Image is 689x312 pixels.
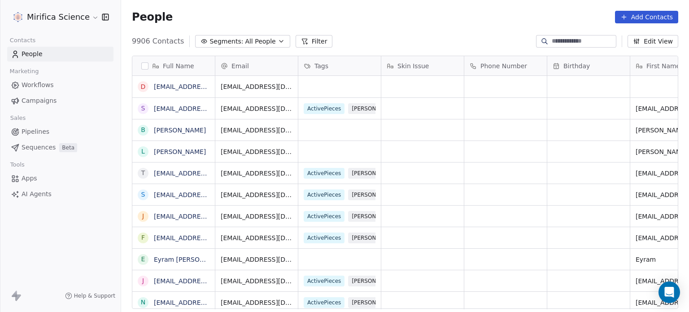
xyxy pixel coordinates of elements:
[22,127,49,136] span: Pipelines
[154,191,264,198] a: [EMAIL_ADDRESS][DOMAIN_NAME]
[59,143,77,152] span: Beta
[141,298,145,307] div: n
[154,277,264,285] a: [EMAIL_ADDRESS][DOMAIN_NAME]
[209,37,243,46] span: Segments:
[314,62,328,70] span: Tags
[154,256,228,263] a: Eyram [PERSON_NAME]
[221,169,292,178] span: [EMAIL_ADDRESS][DOMAIN_NAME]
[221,277,292,286] span: [EMAIL_ADDRESS][DOMAIN_NAME]
[7,78,113,92] a: Workflows
[65,292,115,299] a: Help & Support
[27,11,90,23] span: Mirifica Science
[141,82,146,92] div: d
[6,158,28,171] span: Tools
[154,105,264,112] a: [EMAIL_ADDRESS][DOMAIN_NAME]
[7,187,113,202] a: AI Agents
[348,297,415,308] span: [PERSON_NAME][URL]
[22,80,54,90] span: Workflows
[348,211,415,222] span: [PERSON_NAME][URL]
[348,233,415,243] span: [PERSON_NAME][URL]
[646,62,680,70] span: First Name
[221,126,292,135] span: [EMAIL_ADDRESS][DOMAIN_NAME]
[154,213,264,220] a: [EMAIL_ADDRESS][DOMAIN_NAME]
[464,56,547,75] div: Phone Number
[397,62,429,70] span: Skin Issue
[74,292,115,299] span: Help & Support
[11,9,96,25] button: Mirifica Science
[221,298,292,307] span: [EMAIL_ADDRESS][DOMAIN_NAME]
[221,147,292,156] span: [EMAIL_ADDRESS][DOMAIN_NAME]
[304,233,344,243] span: ActivePieces
[381,56,464,75] div: Skin Issue
[7,47,113,62] a: People
[480,62,527,70] span: Phone Number
[154,170,264,177] a: [EMAIL_ADDRESS][DOMAIN_NAME]
[628,35,678,48] button: Edit View
[245,37,275,46] span: All People
[221,82,292,91] span: [EMAIL_ADDRESS][DOMAIN_NAME]
[154,234,264,242] a: [EMAIL_ADDRESS][DOMAIN_NAME]
[348,168,415,179] span: [PERSON_NAME][URL]
[6,34,39,47] span: Contacts
[7,171,113,186] a: Apps
[132,56,215,75] div: Full Name
[22,143,56,152] span: Sequences
[13,12,23,22] img: MIRIFICA%20science_logo_icon-big.png
[348,276,415,286] span: [PERSON_NAME][URL]
[141,190,145,199] div: s
[304,297,344,308] span: ActivePieces
[141,125,145,135] div: b
[304,211,344,222] span: ActivePieces
[6,111,30,125] span: Sales
[141,168,145,178] div: t
[142,276,144,286] div: j
[231,62,249,70] span: Email
[132,76,215,309] div: grid
[304,103,344,114] span: ActivePieces
[22,96,57,105] span: Campaigns
[304,168,344,179] span: ActivePieces
[154,83,264,90] a: [EMAIL_ADDRESS][DOMAIN_NAME]
[22,49,43,59] span: People
[141,104,145,113] div: s
[141,147,145,156] div: L
[141,233,145,242] div: f
[141,255,145,264] div: E
[163,62,194,70] span: Full Name
[7,93,113,108] a: Campaigns
[154,299,264,306] a: [EMAIL_ADDRESS][DOMAIN_NAME]
[22,174,37,183] span: Apps
[348,189,415,200] span: [PERSON_NAME][URL]
[6,65,43,78] span: Marketing
[348,103,415,114] span: [PERSON_NAME][URL]
[132,10,173,24] span: People
[22,189,52,199] span: AI Agents
[615,11,678,23] button: Add Contacts
[154,127,206,134] a: [PERSON_NAME]
[304,189,344,200] span: ActivePieces
[7,140,113,155] a: SequencesBeta
[215,56,298,75] div: Email
[221,212,292,221] span: [EMAIL_ADDRESS][DOMAIN_NAME]
[563,62,590,70] span: Birthday
[142,211,144,221] div: j
[221,190,292,199] span: [EMAIL_ADDRESS][DOMAIN_NAME]
[298,56,381,75] div: Tags
[304,276,344,286] span: ActivePieces
[221,233,292,242] span: [EMAIL_ADDRESS][DOMAIN_NAME]
[547,56,630,75] div: Birthday
[7,124,113,139] a: Pipelines
[132,36,184,47] span: 9906 Contacts
[221,104,292,113] span: [EMAIL_ADDRESS][DOMAIN_NAME]
[154,148,206,155] a: [PERSON_NAME]
[221,255,292,264] span: [EMAIL_ADDRESS][DOMAIN_NAME]
[658,281,680,303] div: Open Intercom Messenger
[296,35,333,48] button: Filter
